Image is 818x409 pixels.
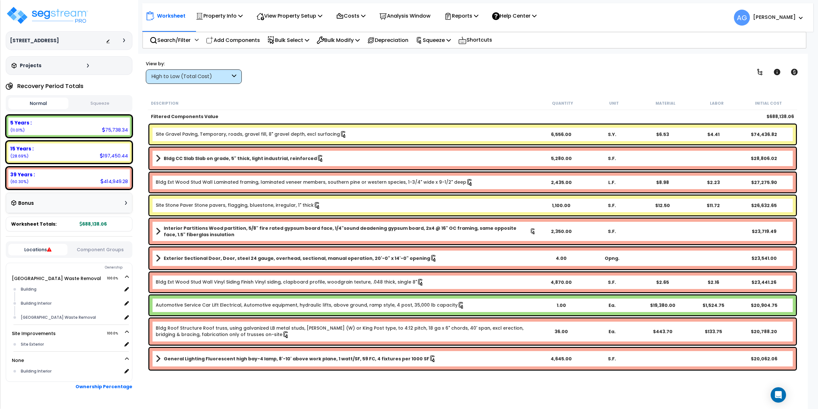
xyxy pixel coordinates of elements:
div: Ea. [586,328,637,335]
button: Component Groups [71,246,130,253]
div: Add Components [202,33,263,48]
small: 60.30029497278497% [10,179,28,184]
p: Analysis Window [379,12,430,20]
div: $20,062.06 [739,356,790,362]
p: Property Info [196,12,243,20]
div: $2.16 [688,279,739,285]
h3: [STREET_ADDRESS] [10,37,59,44]
div: $133.75 [688,328,739,335]
small: 28.693433989103873% [10,153,28,159]
p: Add Components [206,36,260,44]
div: 197,450.44 [100,152,128,159]
div: 1,100.00 [536,202,587,209]
div: High to Low (Total Cost) [151,73,230,80]
div: Ownership [19,264,132,271]
div: Depreciation [364,33,412,48]
div: Building [19,285,122,293]
h3: Bonus [18,201,34,206]
a: Individual Item [156,325,536,338]
div: Building Interior [19,300,122,307]
div: $74,436.82 [739,131,790,138]
div: S.F. [586,228,637,235]
a: Assembly Title [156,225,536,238]
div: $11.72 [688,202,739,209]
div: 75,738.34 [102,126,128,133]
b: 5 Years : [10,119,32,126]
div: 2,435.00 [536,179,587,186]
div: $2.65 [637,279,688,285]
div: $26,632.65 [739,202,790,209]
a: Individual Item [156,279,424,286]
p: Shortcuts [458,36,492,45]
div: $27,275.90 [739,179,790,186]
b: Filtered Components Value [151,113,218,120]
b: Interior Partitions Wood partition, 5/8" fire rated gypsum board face, 1/4"sound deadening gypsum... [164,225,530,238]
span: AG [734,10,750,26]
button: Squeeze [70,98,130,109]
div: S.F. [586,356,637,362]
div: $20,904.75 [739,302,790,309]
b: [PERSON_NAME] [753,14,796,20]
small: Initial Cost [755,101,782,106]
div: 2,350.00 [536,228,587,235]
a: Site Improvements 100.0% [12,330,56,337]
p: Depreciation [367,36,408,44]
div: S.F. [586,279,637,285]
b: General Lighting Fluorescent high bay-4 lamp, 8'-10' above work plane, 1 watt/SF, 59 FC, 4 fixtur... [164,356,429,362]
a: None [12,357,24,364]
div: Opng. [586,255,637,261]
div: Site Exterior [19,341,122,348]
div: 4,870.00 [536,279,587,285]
div: 5,280.00 [536,155,587,162]
span: 100.0% [107,275,124,282]
a: Individual Item [156,131,347,138]
div: [GEOGRAPHIC_DATA] Waste Removal [19,314,122,321]
div: $20,788.20 [739,328,790,335]
b: 39 Years : [10,171,35,178]
div: $12.50 [637,202,688,209]
span: 100.0% [107,330,124,337]
b: 688,138.06 [80,221,107,227]
button: Normal [8,98,68,109]
div: $23,441.26 [739,279,790,285]
p: Help Center [492,12,537,20]
b: Bldg CC Slab Slab on grade, 5" thick, light industrial, reinforced [164,155,317,162]
p: Worksheet [157,12,185,20]
div: 1.00 [536,302,587,309]
div: $443.70 [637,328,688,335]
div: View by: [146,60,242,67]
div: $1,524.75 [688,302,739,309]
div: Building Interior [19,367,122,375]
div: S.F. [586,155,637,162]
div: Open Intercom Messenger [771,387,786,403]
div: 4.00 [536,255,587,261]
img: logo_pro_r.png [6,6,89,25]
p: Bulk Modify [317,36,360,44]
p: Search/Filter [150,36,191,44]
b: 15 Years : [10,145,34,152]
div: $19,380.00 [637,302,688,309]
div: $23,719.49 [739,228,790,235]
div: 6,556.00 [536,131,587,138]
a: Assembly Title [156,354,536,363]
div: $2.23 [688,179,739,186]
b: $688,138.06 [767,113,794,120]
p: Costs [336,12,366,20]
div: S.Y. [586,131,637,138]
div: Ea. [586,302,637,309]
small: Description [151,101,178,106]
a: Individual Item [156,302,465,309]
div: L.F. [586,179,637,186]
div: S.F. [586,202,637,209]
b: Ownership Percentage [75,383,132,390]
a: Individual Item [156,202,321,209]
button: Locations [8,244,67,255]
b: Exterior Sectional Door, Door, steel 24 gauge, overhead, sectional, manual operation, 20'-0" x 14... [164,255,430,261]
div: Shortcuts [455,32,496,48]
h3: Projects [20,62,42,69]
a: [GEOGRAPHIC_DATA] Waste Removal 100.0% [12,275,101,282]
h4: Recovery Period Totals [17,83,83,89]
p: Squeeze [416,36,451,44]
a: Individual Item [156,179,473,186]
a: Assembly Title [156,154,536,163]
